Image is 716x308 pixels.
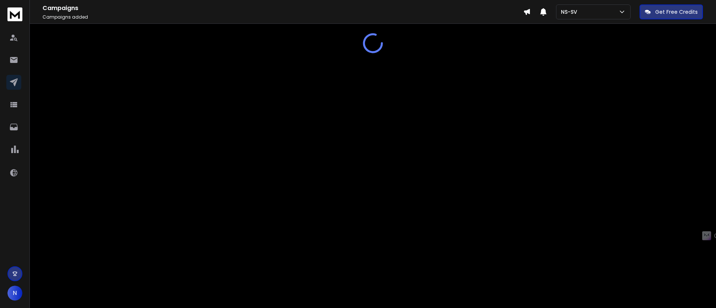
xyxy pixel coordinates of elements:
p: Get Free Credits [655,8,698,16]
img: logo [7,7,22,21]
p: NS-SV [561,8,580,16]
button: N [7,286,22,301]
p: Campaigns added [43,14,523,20]
h1: Campaigns [43,4,523,13]
button: Get Free Credits [640,4,703,19]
